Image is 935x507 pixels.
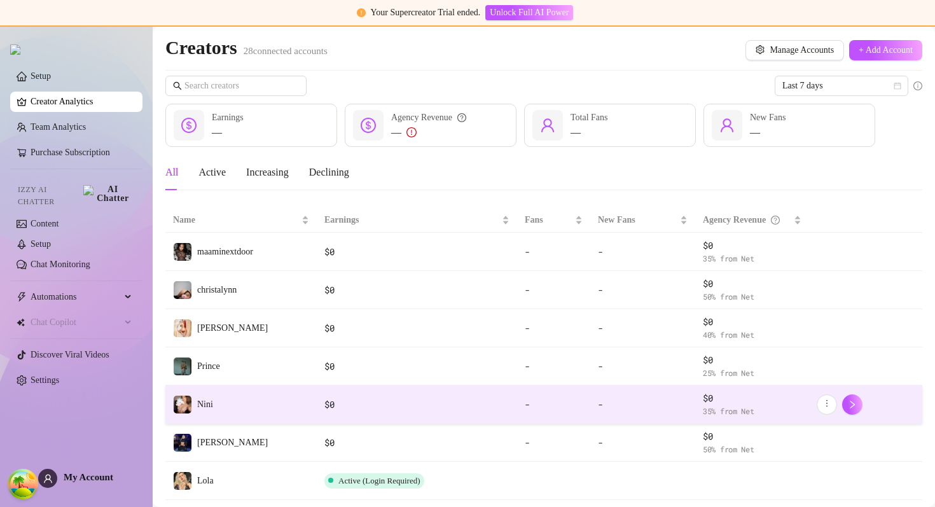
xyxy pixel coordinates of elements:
span: search [173,81,182,90]
div: - [525,398,583,412]
span: [PERSON_NAME] [197,323,268,333]
span: Lola [197,476,214,485]
span: $ 0 [703,353,801,367]
a: Content [31,219,59,228]
a: Purchase Subscription [31,148,110,157]
span: 40 % from Net [703,329,801,341]
div: - [598,321,688,335]
span: 35 % from Net [703,405,801,417]
div: - [525,283,583,297]
div: - [525,245,583,259]
div: - [598,398,688,412]
th: New Fans [590,208,695,233]
div: Declining [309,165,349,180]
button: Open Tanstack query devtools [10,471,36,497]
img: Mattie [174,434,191,452]
img: Chat Copilot [17,318,25,327]
span: 25 % from Net [703,367,801,379]
a: Chat Monitoring [31,260,90,269]
img: maaminextdoor [174,243,191,261]
img: Lola [174,472,191,490]
div: — [212,125,244,140]
a: Creator Analytics [31,92,132,112]
span: user [43,474,53,483]
div: - [598,359,688,373]
a: Team Analytics [31,122,86,132]
span: Last 7 days [782,76,901,95]
div: Increasing [246,165,289,180]
span: info-circle [913,81,922,90]
img: stacy [174,319,191,337]
div: — [571,125,608,140]
div: - [598,245,688,259]
span: $ 0 [703,391,801,405]
div: - [525,436,583,450]
a: Discover Viral Videos [31,350,109,359]
button: Manage Accounts [745,40,844,60]
button: Unlock Full AI Power [485,5,573,20]
div: All [165,165,178,180]
div: $ 0 [324,321,509,335]
div: $ 0 [324,245,509,259]
span: $ 0 [703,429,801,443]
span: Active (Login Required) [338,476,420,485]
th: Fans [517,208,590,233]
th: Name [165,208,317,233]
span: dollar-circle [361,118,376,133]
span: My Account [64,472,113,482]
span: exclamation-circle [406,127,417,137]
span: Manage Accounts [770,45,834,55]
span: Fans [525,213,572,227]
a: Setup [31,71,51,81]
span: right [848,400,857,409]
span: calendar [894,82,901,90]
span: question-circle [771,213,780,227]
span: Nini [197,399,213,409]
div: — [391,125,466,140]
img: Prince [174,358,191,375]
span: user [540,118,555,133]
span: Earnings [212,113,244,122]
span: setting [756,45,765,54]
button: + Add Account [849,40,922,60]
span: Automations [31,287,121,307]
span: 50 % from Net [703,291,801,303]
span: 28 connected accounts [244,46,328,56]
div: — [750,125,786,140]
span: New Fans [750,113,786,122]
span: maaminextdoor [197,247,253,256]
div: Agency Revenue [391,111,466,125]
div: - [525,321,583,335]
span: $ 0 [703,315,801,329]
img: Nini [174,396,191,413]
span: Izzy AI Chatter [18,184,78,208]
span: Prince [197,361,220,371]
a: Unlock Full AI Power [485,8,573,17]
span: + Add Account [859,45,913,55]
span: Chat Copilot [31,312,121,333]
span: thunderbolt [17,292,27,302]
span: dollar-circle [181,118,197,133]
th: Earnings [317,208,517,233]
span: New Fans [598,213,677,227]
span: christalynn [197,285,237,295]
div: Active [198,165,226,180]
img: AI Chatter [83,185,132,203]
span: question-circle [457,111,466,125]
div: $ 0 [324,436,509,450]
div: - [598,283,688,297]
div: - [525,359,583,373]
a: Setup [31,239,51,249]
span: more [822,399,831,408]
span: Total Fans [571,113,608,122]
div: Agency Revenue [703,213,791,227]
div: - [598,436,688,450]
span: exclamation-circle [357,8,366,17]
span: $ 0 [703,239,801,253]
button: right [842,394,862,415]
span: Your Supercreator Trial ended. [371,8,481,17]
a: Settings [31,375,59,385]
h2: Creators [165,36,328,60]
span: 35 % from Net [703,253,801,265]
span: [PERSON_NAME] [197,438,268,447]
